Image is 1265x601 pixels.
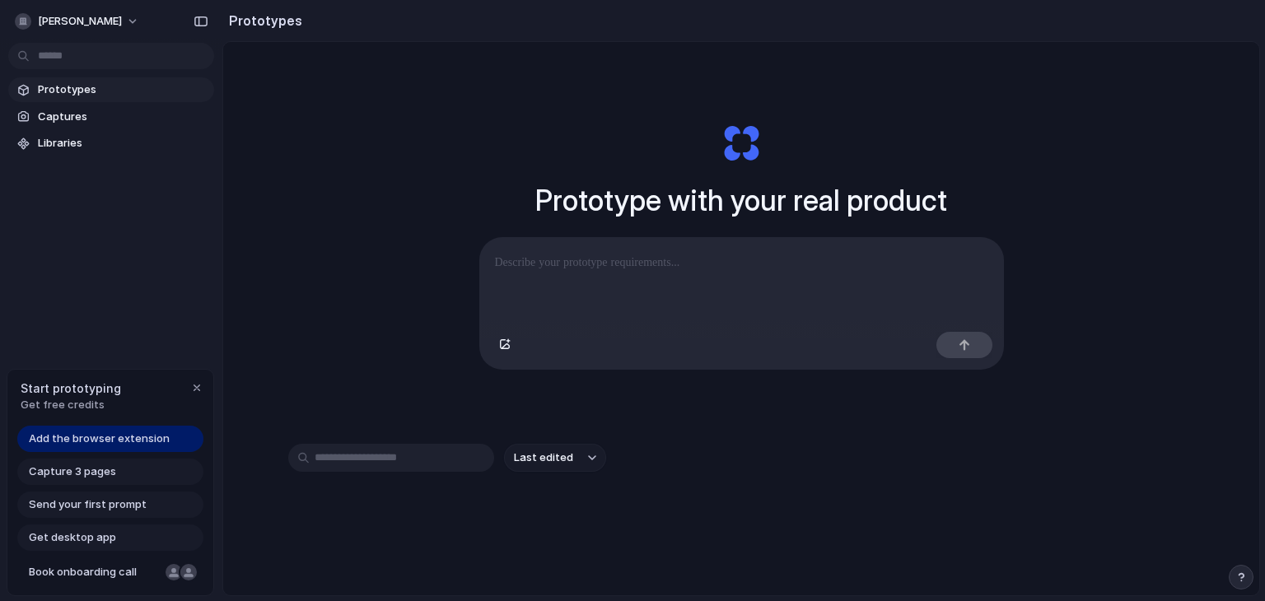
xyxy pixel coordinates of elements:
[222,11,302,30] h2: Prototypes
[8,77,214,102] a: Prototypes
[17,559,203,585] a: Book onboarding call
[17,524,203,551] a: Get desktop app
[179,562,198,582] div: Christian Iacullo
[29,564,159,580] span: Book onboarding call
[535,179,947,222] h1: Prototype with your real product
[514,450,573,466] span: Last edited
[38,13,122,30] span: [PERSON_NAME]
[8,105,214,129] a: Captures
[8,8,147,35] button: [PERSON_NAME]
[29,529,116,546] span: Get desktop app
[38,135,208,151] span: Libraries
[21,380,121,397] span: Start prototyping
[38,82,208,98] span: Prototypes
[29,431,170,447] span: Add the browser extension
[504,444,606,472] button: Last edited
[17,426,203,452] a: Add the browser extension
[29,496,147,513] span: Send your first prompt
[29,464,116,480] span: Capture 3 pages
[21,397,121,413] span: Get free credits
[164,562,184,582] div: Nicole Kubica
[38,109,208,125] span: Captures
[8,131,214,156] a: Libraries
